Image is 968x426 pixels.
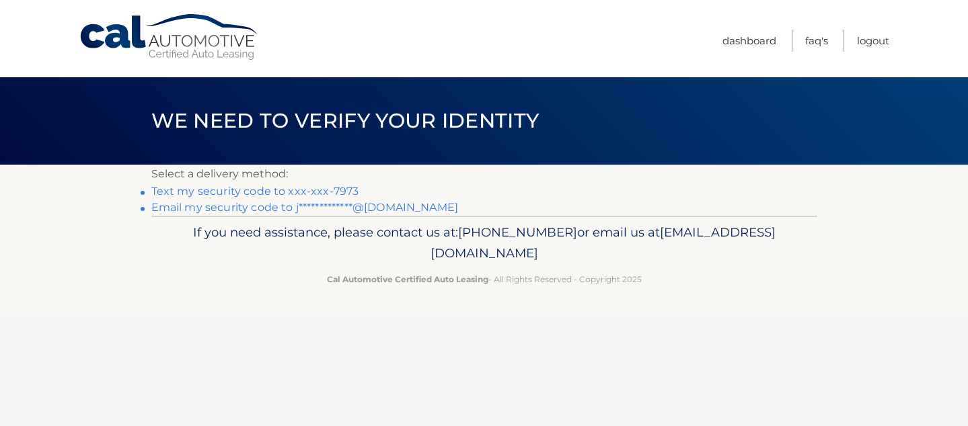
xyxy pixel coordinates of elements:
p: - All Rights Reserved - Copyright 2025 [160,272,809,286]
a: FAQ's [805,30,828,52]
a: Cal Automotive [79,13,260,61]
strong: Cal Automotive Certified Auto Leasing [327,274,488,284]
span: [PHONE_NUMBER] [458,224,577,240]
p: If you need assistance, please contact us at: or email us at [160,222,809,265]
a: Logout [857,30,889,52]
a: Text my security code to xxx-xxx-7973 [151,185,359,198]
span: We need to verify your identity [151,108,539,133]
p: Select a delivery method: [151,165,817,183]
a: Dashboard [722,30,776,52]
